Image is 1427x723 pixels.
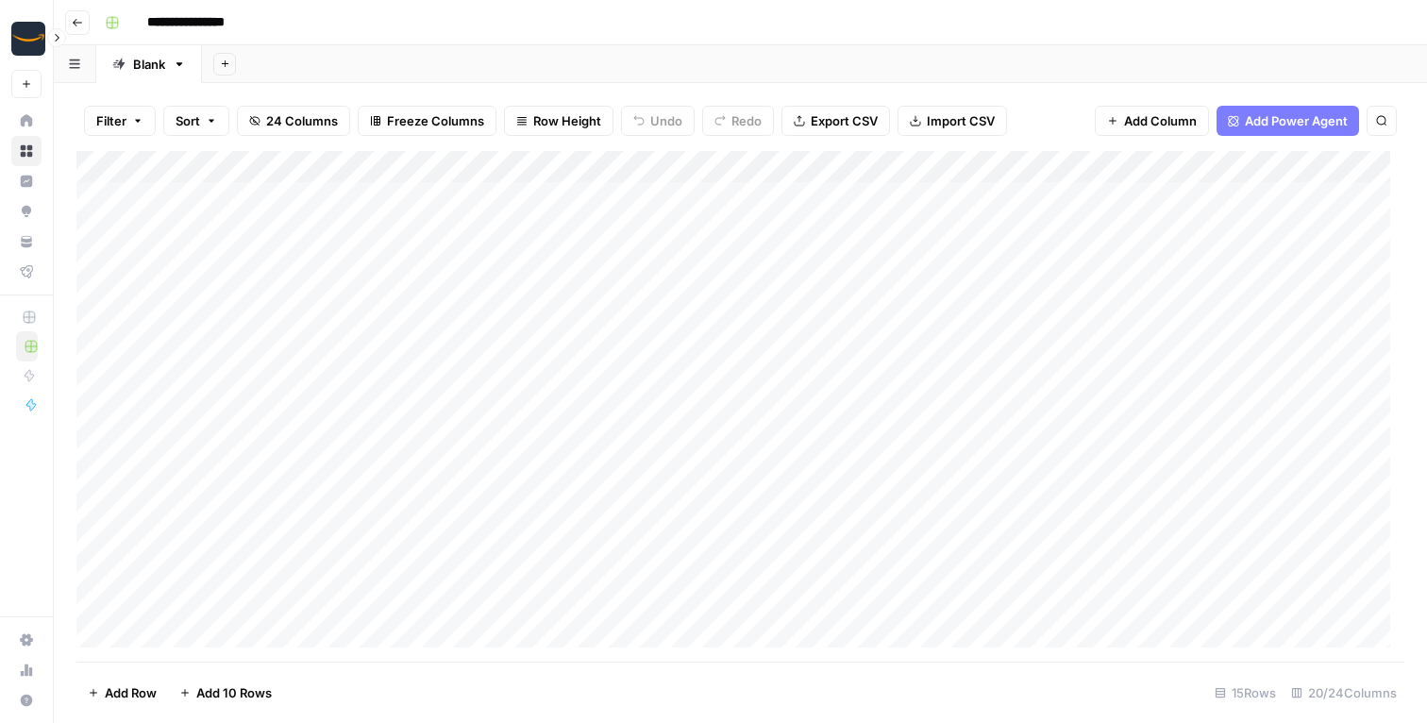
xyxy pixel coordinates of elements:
span: Import CSV [927,111,995,130]
span: Row Height [533,111,601,130]
a: Usage [11,655,42,685]
button: Workspace: Project Kuiper [11,15,42,62]
span: Freeze Columns [387,111,484,130]
button: Row Height [504,106,613,136]
a: Browse [11,136,42,166]
a: Flightpath [11,257,42,287]
a: Insights [11,166,42,196]
a: Blank [96,45,202,83]
button: Add Power Agent [1217,106,1359,136]
span: Add Power Agent [1245,111,1348,130]
a: Opportunities [11,196,42,227]
button: Undo [621,106,695,136]
a: Home [11,106,42,136]
button: Export CSV [781,106,890,136]
button: Redo [702,106,774,136]
span: Add 10 Rows [196,683,272,702]
span: Export CSV [811,111,878,130]
span: Sort [176,111,200,130]
button: Help + Support [11,685,42,715]
button: Add Row [76,678,168,708]
div: 20/24 Columns [1284,678,1404,708]
button: Sort [163,106,229,136]
div: 15 Rows [1207,678,1284,708]
span: Add Row [105,683,157,702]
button: Freeze Columns [358,106,496,136]
button: Import CSV [898,106,1007,136]
a: Settings [11,625,42,655]
span: Redo [731,111,762,130]
button: Add 10 Rows [168,678,283,708]
span: Add Column [1124,111,1197,130]
a: Your Data [11,227,42,257]
button: Filter [84,106,156,136]
button: Add Column [1095,106,1209,136]
span: Undo [650,111,682,130]
span: Filter [96,111,126,130]
span: 24 Columns [266,111,338,130]
button: 24 Columns [237,106,350,136]
div: Blank [133,55,165,74]
img: Project Kuiper Logo [11,22,45,56]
